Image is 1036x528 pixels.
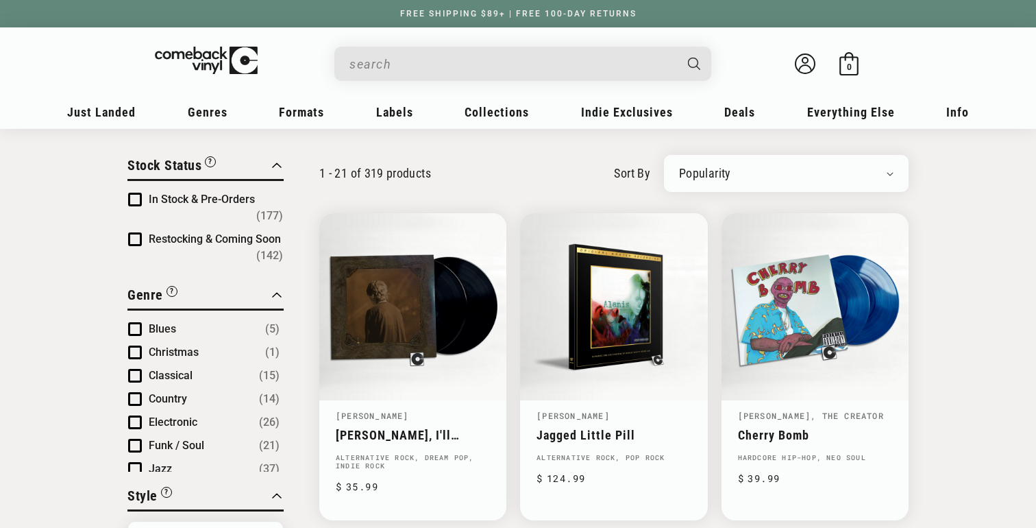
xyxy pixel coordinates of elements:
[259,414,280,431] span: Number of products: (26)
[807,105,895,119] span: Everything Else
[127,488,158,504] span: Style
[738,410,884,421] a: [PERSON_NAME], The Creator
[149,232,281,245] span: Restocking & Coming Soon
[259,461,280,477] span: Number of products: (37)
[265,321,280,337] span: Number of products: (5)
[127,157,201,173] span: Stock Status
[256,248,283,264] span: Number of products: (142)
[149,369,193,382] span: Classical
[614,164,650,182] label: sort by
[149,193,255,206] span: In Stock & Pre-Orders
[581,105,673,119] span: Indie Exclusives
[127,285,177,309] button: Filter by Genre
[336,428,490,442] a: [PERSON_NAME], I'll Always Love You
[279,105,324,119] span: Formats
[259,437,280,454] span: Number of products: (21)
[336,410,409,421] a: [PERSON_NAME]
[386,9,650,19] a: FREE SHIPPING $89+ | FREE 100-DAY RETURNS
[188,105,227,119] span: Genres
[149,322,176,335] span: Blues
[536,410,610,421] a: [PERSON_NAME]
[847,62,852,72] span: 0
[724,105,755,119] span: Deals
[127,287,163,303] span: Genre
[259,368,280,384] span: Number of products: (15)
[149,392,187,405] span: Country
[256,208,283,224] span: Number of products: (177)
[127,155,216,179] button: Filter by Stock Status
[676,47,713,81] button: Search
[149,416,197,429] span: Electronic
[149,346,199,359] span: Christmas
[149,439,204,452] span: Funk / Soul
[946,105,969,119] span: Info
[67,105,136,119] span: Just Landed
[349,50,674,78] input: When autocomplete results are available use up and down arrows to review and enter to select
[334,47,711,81] div: Search
[738,428,892,442] a: Cherry Bomb
[376,105,413,119] span: Labels
[319,166,431,180] p: 1 - 21 of 319 products
[149,462,172,475] span: Jazz
[465,105,529,119] span: Collections
[127,485,172,509] button: Filter by Style
[265,344,280,361] span: Number of products: (1)
[259,391,280,407] span: Number of products: (14)
[536,428,691,442] a: Jagged Little Pill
